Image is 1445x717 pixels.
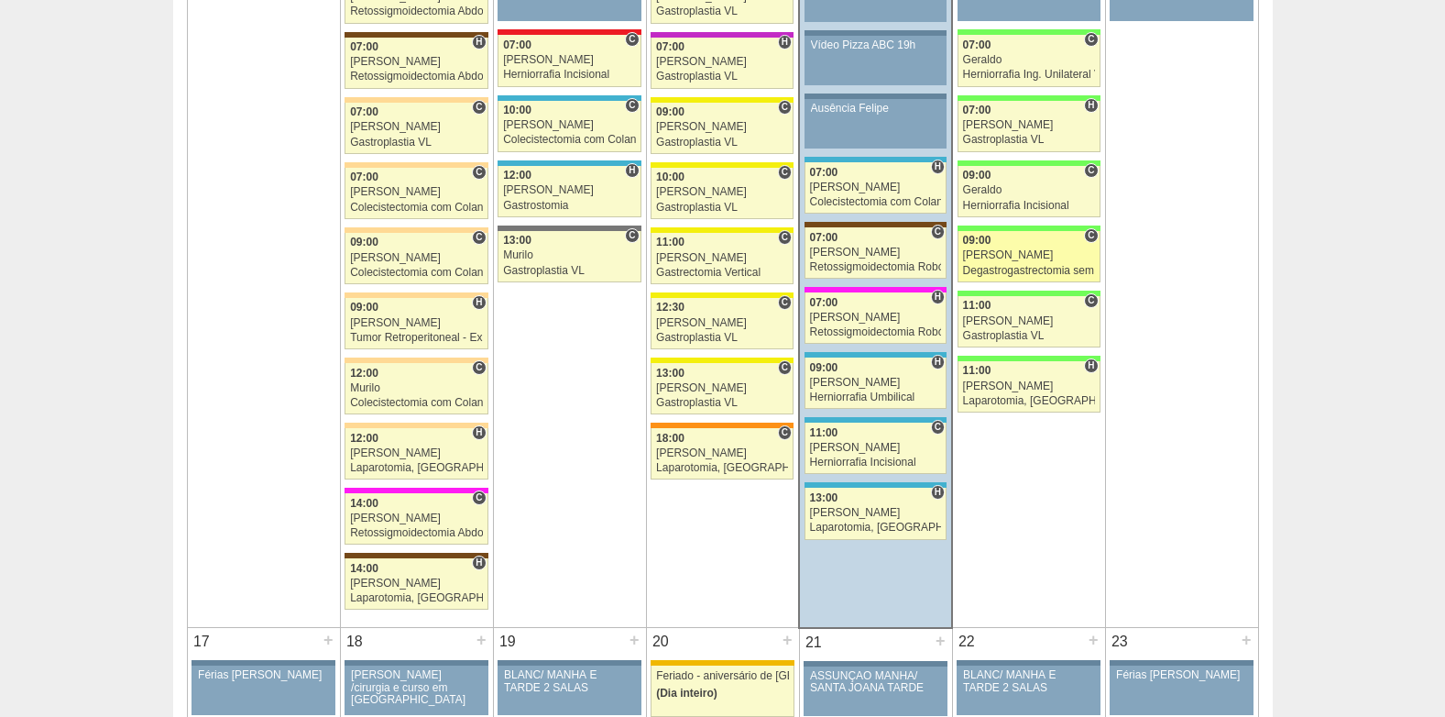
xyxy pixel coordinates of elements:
[810,426,838,439] span: 11:00
[800,629,828,656] div: 21
[1110,666,1253,715] a: Férias [PERSON_NAME]
[958,166,1100,217] a: C 09:00 Geraldo Herniorrafia Incisional
[625,228,639,243] span: Consultório
[350,367,378,380] span: 12:00
[811,103,941,115] div: Ausência Felipe
[957,660,1100,666] div: Key: Aviso
[957,666,1100,715] a: BLANC/ MANHÃ E TARDE 2 SALAS
[963,119,1095,131] div: [PERSON_NAME]
[805,482,947,488] div: Key: Neomater
[498,95,640,101] div: Key: Neomater
[345,162,487,168] div: Key: Bartira
[963,104,991,116] span: 07:00
[350,397,483,409] div: Colecistectomia com Colangiografia VL
[810,442,942,454] div: [PERSON_NAME]
[350,562,378,575] span: 14:00
[958,95,1100,101] div: Key: Brasil
[810,296,838,309] span: 07:00
[651,363,794,414] a: C 13:00 [PERSON_NAME] Gastroplastia VL
[651,227,794,233] div: Key: Santa Rita
[498,160,640,166] div: Key: Neomater
[350,121,483,133] div: [PERSON_NAME]
[651,162,794,168] div: Key: Santa Rita
[810,457,942,469] div: Herniorrafia Incisional
[810,491,838,504] span: 13:00
[656,687,717,700] span: (Dia inteiro)
[778,100,792,115] span: Consultório
[651,32,794,38] div: Key: Maria Braido
[651,103,794,154] a: C 09:00 [PERSON_NAME] Gastroplastia VL
[345,493,487,545] a: C 14:00 [PERSON_NAME] Retossigmoidectomia Abdominal VL
[1084,163,1098,178] span: Consultório
[810,670,941,694] div: ASSUNÇÃO MANHÃ/ SANTA JOANA TARDE
[810,261,942,273] div: Retossigmoidectomia Robótica
[198,669,329,681] div: Férias [PERSON_NAME]
[472,360,486,375] span: Consultório
[656,236,684,248] span: 11:00
[625,32,639,47] span: Consultório
[345,660,487,666] div: Key: Aviso
[651,38,794,89] a: H 07:00 [PERSON_NAME] Gastroplastia VL
[350,267,483,279] div: Colecistectomia com Colangiografia VL
[350,186,483,198] div: [PERSON_NAME]
[504,669,635,693] div: BLANC/ MANHÃ E TARDE 2 SALAS
[498,101,640,152] a: C 10:00 [PERSON_NAME] Colecistectomia com Colangiografia VL
[963,330,1095,342] div: Gastroplastia VL
[810,377,942,389] div: [PERSON_NAME]
[778,230,792,245] span: Consultório
[778,295,792,310] span: Consultório
[345,103,487,154] a: C 07:00 [PERSON_NAME] Gastroplastia VL
[805,488,947,539] a: H 13:00 [PERSON_NAME] Laparotomia, [GEOGRAPHIC_DATA], Drenagem, Bridas VL
[345,32,487,38] div: Key: Santa Joana
[351,669,482,706] div: [PERSON_NAME] /cirurgia e curso em [GEOGRAPHIC_DATA]
[811,39,941,51] div: Vídeo Pizza ABC 19h
[1086,628,1101,652] div: +
[805,287,947,292] div: Key: Pro Matre
[350,56,483,68] div: [PERSON_NAME]
[321,628,336,652] div: +
[656,397,788,409] div: Gastroplastia VL
[345,423,487,428] div: Key: Bartira
[345,233,487,284] a: C 09:00 [PERSON_NAME] Colecistectomia com Colangiografia VL
[345,553,487,558] div: Key: Santa Joana
[805,417,947,423] div: Key: Neomater
[345,358,487,363] div: Key: Bartira
[625,163,639,178] span: Hospital
[498,35,640,86] a: C 07:00 [PERSON_NAME] Herniorrafia Incisional
[958,35,1100,86] a: C 07:00 Geraldo Herniorrafia Ing. Unilateral VL
[1106,628,1134,656] div: 23
[472,491,486,505] span: Consultório
[931,160,945,174] span: Hospital
[656,186,788,198] div: [PERSON_NAME]
[472,35,486,50] span: Hospital
[350,202,483,214] div: Colecistectomia com Colangiografia VL
[810,196,942,208] div: Colecistectomia com Colangiografia VL
[656,105,684,118] span: 09:00
[350,71,483,83] div: Retossigmoidectomia Abdominal VL
[345,298,487,349] a: H 09:00 [PERSON_NAME] Tumor Retroperitoneal - Exerese
[963,315,1095,327] div: [PERSON_NAME]
[958,160,1100,166] div: Key: Brasil
[656,56,788,68] div: [PERSON_NAME]
[345,488,487,493] div: Key: Pro Matre
[498,29,640,35] div: Key: Assunção
[651,666,794,717] a: Feriado - aniversário de [GEOGRAPHIC_DATA] (Dia inteiro)
[651,97,794,103] div: Key: Santa Rita
[472,100,486,115] span: Consultório
[345,38,487,89] a: H 07:00 [PERSON_NAME] Retossigmoidectomia Abdominal VL
[350,105,378,118] span: 07:00
[778,165,792,180] span: Consultório
[963,265,1095,277] div: Degastrogastrectomia sem vago
[350,578,483,590] div: [PERSON_NAME]
[350,317,483,329] div: [PERSON_NAME]
[810,326,942,338] div: Retossigmoidectomia Robótica
[963,169,991,182] span: 09:00
[350,513,483,524] div: [PERSON_NAME]
[656,202,788,214] div: Gastroplastia VL
[656,267,788,279] div: Gastrectomia Vertical
[656,121,788,133] div: [PERSON_NAME]
[804,661,947,667] div: Key: Aviso
[963,249,1095,261] div: [PERSON_NAME]
[1084,228,1098,243] span: Consultório
[1084,32,1098,47] span: Consultório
